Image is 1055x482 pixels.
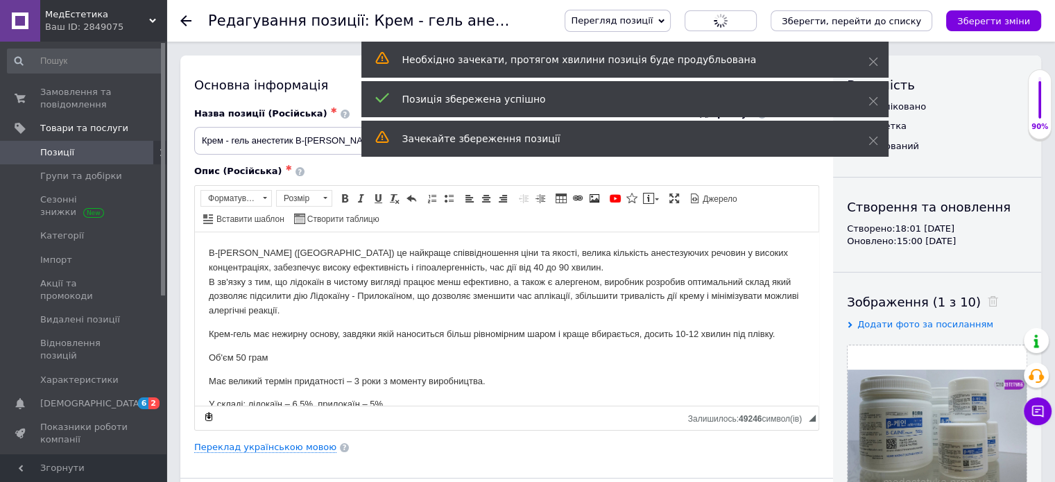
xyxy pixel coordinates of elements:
[771,10,932,31] button: Зберегти, перейти до списку
[462,191,477,206] a: По лівому краю
[957,16,1030,26] i: Зберегти зміни
[305,214,379,225] span: Створити таблицю
[809,415,816,422] span: Потягніть для зміни розмірів
[782,16,921,26] i: Зберегти, перейти до списку
[441,191,456,206] a: Вставити/видалити маркований список
[40,86,128,111] span: Замовлення та повідомлення
[40,374,119,386] span: Характеристики
[286,164,292,173] span: ✱
[201,191,258,206] span: Форматування
[214,214,284,225] span: Вставити шаблон
[40,193,128,218] span: Сезонні знижки
[201,409,216,424] a: Зробити резервну копію зараз
[570,191,585,206] a: Вставити/Редагувати посилання (Ctrl+L)
[354,191,369,206] a: Курсив (Ctrl+I)
[40,122,128,135] span: Товари та послуги
[40,230,84,242] span: Категорії
[1028,69,1052,139] div: 90% Якість заповнення
[14,119,610,133] p: Об'єм 50 грам
[194,127,676,155] input: Наприклад, H&M жіноча сукня зелена 38 розмір вечірня максі з блискітками
[687,191,739,206] a: Джерело
[1024,397,1052,425] button: Чат з покупцем
[14,165,610,180] p: У складі: лідокаїн – 6,5%, прилокаїн – 5%.
[624,191,640,206] a: Вставити іконку
[277,191,318,206] span: Розмір
[479,191,494,206] a: По центру
[688,411,809,424] div: Кiлькiсть символiв
[14,14,610,86] p: В-[PERSON_NAME] ([GEOGRAPHIC_DATA]) це найкраще співвідношення ціни та якості, велика кількість а...
[424,191,440,206] a: Вставити/видалити нумерований список
[495,191,511,206] a: По правому краю
[40,254,72,266] span: Імпорт
[45,21,166,33] div: Ваш ID: 2849075
[292,211,381,226] a: Створити таблицю
[14,14,610,180] body: Редактор, 30F58CFB-C42C-4C8C-958A-F5BCBC76BB2A
[40,146,74,159] span: Позиції
[194,166,282,176] span: Опис (Російська)
[331,106,337,115] span: ✱
[14,142,610,157] p: Має великий термін придатності – 3 роки з моменту виробництва.
[276,190,332,207] a: Розмір
[847,198,1027,216] div: Створення та оновлення
[946,10,1041,31] button: Зберегти зміни
[847,76,1027,94] div: Видимість
[201,211,286,226] a: Вставити шаблон
[554,191,569,206] a: Таблиця
[40,421,128,446] span: Показники роботи компанії
[516,191,531,206] a: Зменшити відступ
[1029,122,1051,132] div: 90%
[40,277,128,302] span: Акції та промокоди
[587,191,602,206] a: Зображення
[40,170,122,182] span: Групи та добірки
[402,92,834,106] div: Позиція збережена успішно
[641,191,661,206] a: Вставити повідомлення
[200,190,272,207] a: Форматування
[608,191,623,206] a: Додати відео з YouTube
[862,101,926,113] div: опубліковано
[862,140,919,153] div: прихований
[40,337,128,362] span: Відновлення позицій
[337,191,352,206] a: Жирний (Ctrl+B)
[40,397,143,410] span: [DEMOGRAPHIC_DATA]
[402,53,834,67] div: Необхідно зачекати, протягом хвилини позиція буде продубльована
[533,191,548,206] a: Збільшити відступ
[45,8,149,21] span: МедЕстетика
[739,414,762,424] span: 49246
[701,193,737,205] span: Джерело
[138,397,149,409] span: 6
[847,223,1027,235] div: Створено: 18:01 [DATE]
[7,49,164,74] input: Пошук
[148,397,160,409] span: 2
[14,95,610,110] p: Крем-гель має нежирну основу, завдяки якій наноситься більш рівномірним шаром і краще вбирається,...
[180,15,191,26] div: Повернутися назад
[857,319,993,329] span: Додати фото за посиланням
[847,235,1027,248] div: Оновлено: 15:00 [DATE]
[402,132,834,146] div: Зачекайте збереження позиції
[404,191,419,206] a: Повернути (Ctrl+Z)
[40,313,120,326] span: Видалені позиції
[194,442,336,453] a: Переклад українською мовою
[370,191,386,206] a: Підкреслений (Ctrl+U)
[208,12,1024,29] h1: Редагування позиції: Крем - гель анестетик B-Caine (В-каїн) 50 гр. лідокаїн 6,5%, прилокаїн 5%
[847,293,1027,311] div: Зображення (1 з 10)
[194,76,819,94] div: Основна інформація
[195,232,818,406] iframe: Редактор, 30F58CFB-C42C-4C8C-958A-F5BCBC76BB2A
[571,15,653,26] span: Перегляд позиції
[387,191,402,206] a: Видалити форматування
[667,191,682,206] a: Максимізувати
[194,108,327,119] span: Назва позиції (Російська)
